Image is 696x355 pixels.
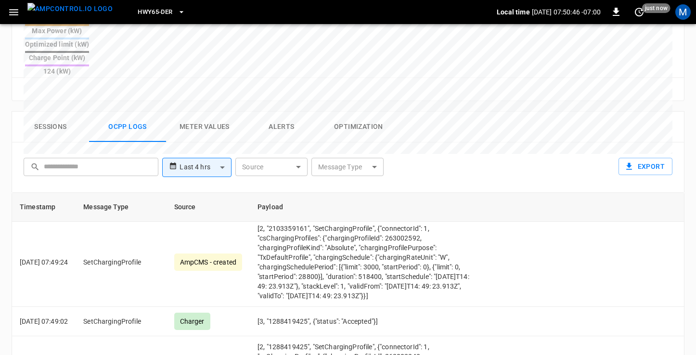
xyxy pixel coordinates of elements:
[180,158,232,177] div: Last 4 hrs
[20,257,68,267] p: [DATE] 07:49:24
[89,112,166,142] button: Ocpp logs
[642,3,670,13] span: just now
[12,193,76,222] th: Timestamp
[167,193,250,222] th: Source
[20,317,68,326] p: [DATE] 07:49:02
[76,307,166,336] td: SetChargingProfile
[532,7,601,17] p: [DATE] 07:50:46 -07:00
[134,3,189,22] button: HWY65-DER
[166,112,243,142] button: Meter Values
[76,193,166,222] th: Message Type
[632,4,647,20] button: set refresh interval
[27,3,113,15] img: ampcontrol.io logo
[250,307,482,336] td: [3, "1288419425", {"status": "Accepted"}]
[320,112,397,142] button: Optimization
[174,313,210,330] div: Charger
[497,7,530,17] p: Local time
[12,112,89,142] button: Sessions
[243,112,320,142] button: Alerts
[675,4,691,20] div: profile-icon
[250,193,482,222] th: Payload
[619,158,672,176] button: Export
[138,7,172,18] span: HWY65-DER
